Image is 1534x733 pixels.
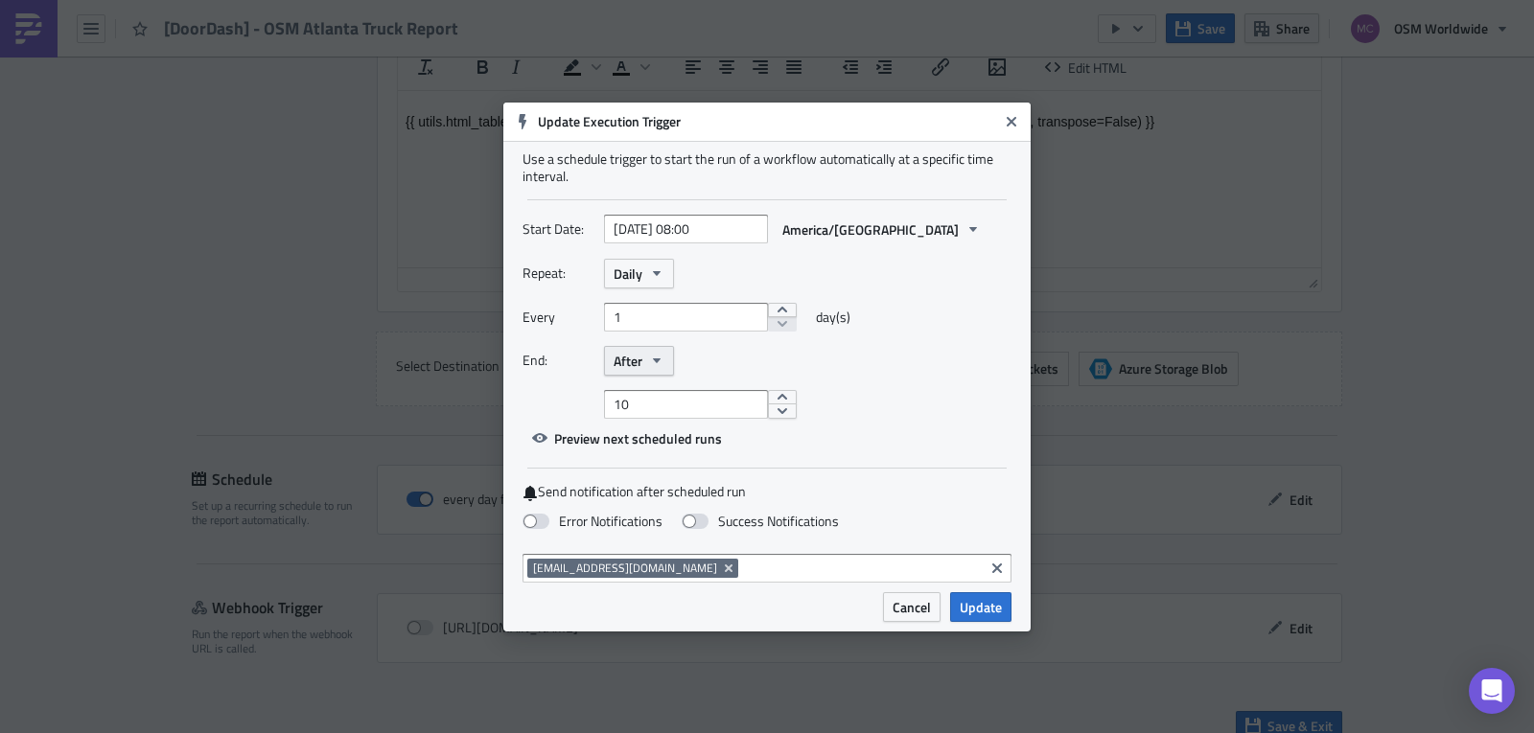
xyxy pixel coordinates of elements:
button: decrement [768,403,797,419]
span: Daily [614,263,642,284]
button: Update [950,592,1011,622]
span: America/[GEOGRAPHIC_DATA] [782,219,959,240]
span: day(s) [816,303,850,332]
span: Update [960,597,1002,617]
button: Cancel [883,592,941,622]
label: Success Notifications [682,513,839,530]
button: America/[GEOGRAPHIC_DATA] [773,215,990,244]
div: {{ utils.html_table(sql_[DOMAIN_NAME], border=1, cellspacing=2, cellpadding=2, width='auto', alig... [8,23,916,38]
button: Close [997,107,1026,136]
label: End: [523,346,594,375]
span: Cancel [893,597,931,617]
button: increment [768,390,797,405]
span: [EMAIL_ADDRESS][DOMAIN_NAME] [533,561,717,576]
label: Start Date: [523,215,594,243]
button: Clear selected items [986,557,1009,580]
label: Error Notifications [523,513,662,530]
button: increment [768,303,797,318]
button: After [604,346,674,376]
div: Open Intercom Messenger [1469,668,1515,714]
button: Daily [604,259,674,288]
label: Every [523,303,594,332]
label: Send notification after scheduled run [523,483,1011,501]
div: Use a schedule trigger to start the run of a workflow automatically at a specific time interval. [523,150,1011,185]
label: Repeat: [523,259,594,287]
button: decrement [768,316,797,332]
span: After [614,351,642,371]
h6: Update Execution Trigger [538,113,998,130]
input: YYYY-MM-DD HH:mm [604,215,768,243]
button: Remove Tag [721,559,738,578]
body: Rich Text Area. Press ALT-0 for help. [8,8,916,38]
button: Preview next scheduled runs [523,424,732,453]
span: Preview next scheduled runs [554,428,722,448]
